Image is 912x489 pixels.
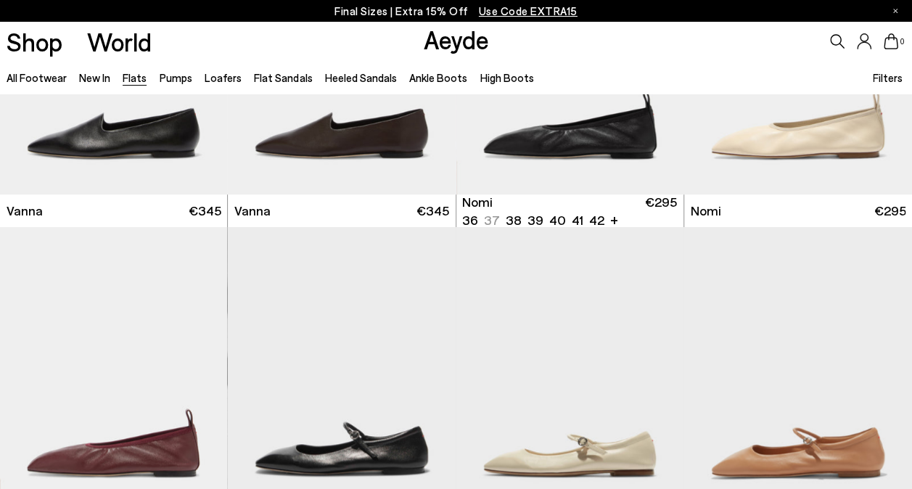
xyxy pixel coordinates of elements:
a: World [87,29,152,54]
a: Aeyde [424,24,489,54]
a: High Boots [480,71,533,84]
a: Shop [7,29,62,54]
a: Ankle Boots [409,71,467,84]
ul: variant [462,211,600,229]
li: 41 [572,211,583,229]
a: Nomi €295 [684,194,912,227]
a: Flat Sandals [254,71,312,84]
li: + [610,210,618,229]
a: Loafers [205,71,242,84]
span: Nomi [690,202,720,220]
li: 38 [506,211,522,229]
span: Vanna [234,202,271,220]
p: Final Sizes | Extra 15% Off [334,2,578,20]
li: 40 [549,211,566,229]
span: Nomi [462,193,493,211]
a: New In [79,71,110,84]
a: Vanna €345 [228,194,455,227]
span: €345 [189,202,221,220]
a: Pumps [160,71,192,84]
span: Vanna [7,202,43,220]
span: 0 [898,38,905,46]
a: Flats [123,71,147,84]
span: €345 [416,202,449,220]
a: All Footwear [7,71,67,84]
a: Nomi 36 37 38 39 40 41 42 + €295 [456,194,683,227]
li: 42 [589,211,604,229]
span: €295 [645,193,677,229]
span: Filters [873,71,903,84]
li: 36 [462,211,478,229]
a: 0 [884,33,898,49]
a: Heeled Sandals [325,71,397,84]
span: €295 [874,202,905,220]
span: Navigate to /collections/ss25-final-sizes [479,4,578,17]
li: 39 [527,211,543,229]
